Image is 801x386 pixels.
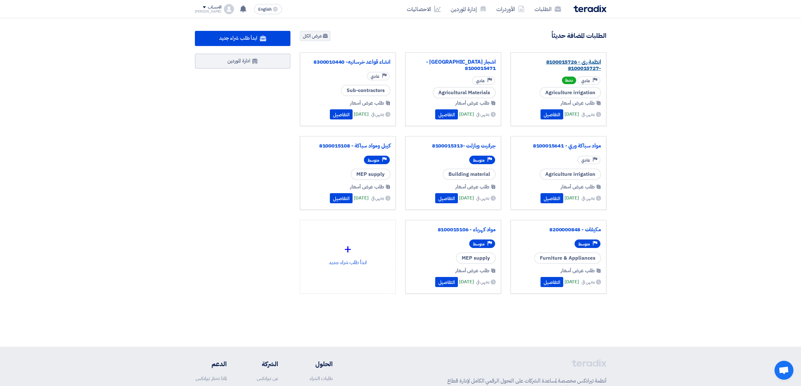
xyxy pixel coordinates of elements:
span: طلب عرض أسعار [561,99,595,107]
span: MEP supply [351,169,390,180]
button: التفاصيل [541,277,563,287]
span: ينتهي في [582,111,594,118]
span: ينتهي في [476,195,489,201]
span: ينتهي في [476,279,489,285]
span: عادي [476,78,485,84]
li: الشركة [245,359,278,369]
span: Agricultural Materials [433,87,496,98]
span: [DATE] [564,194,579,202]
a: انظمة رى - 8100015726 -8100015727 [516,59,601,72]
span: ينتهي في [582,279,594,285]
a: مواد سباكة وري - 8100015641 [516,143,601,149]
button: التفاصيل [435,277,458,287]
img: profile_test.png [224,4,234,14]
span: [DATE] [354,194,368,202]
a: عرض الكل [300,31,330,41]
button: التفاصيل [330,193,353,203]
span: [DATE] [459,111,474,118]
span: طلب عرض أسعار [350,183,384,191]
a: مواد كهرباء - 8100015106 [411,227,496,233]
a: إدارة الموردين [446,2,491,16]
a: انشاء قواعد خرسانيه- 8300010440 [305,59,390,65]
img: Teradix logo [574,5,606,12]
a: لماذا تختار تيرادكس [196,375,227,382]
a: Open chat [775,361,793,380]
button: التفاصيل [541,193,563,203]
span: طلب عرض أسعار [561,267,595,274]
a: عن تيرادكس [257,375,278,382]
span: ينتهي في [371,111,384,118]
span: نشط [562,77,576,84]
span: متوسط [473,157,485,163]
span: MEP supply [456,252,496,264]
button: التفاصيل [435,109,458,119]
a: مكيفات - 8200000848 [516,227,601,233]
span: ينتهي في [476,111,489,118]
span: [DATE] [564,111,579,118]
span: عادي [581,78,590,84]
li: الدعم [195,359,227,369]
div: [PERSON_NAME] [195,10,222,13]
span: [DATE] [354,111,368,118]
div: + [305,240,390,259]
a: الطلبات [529,2,566,16]
li: الحلول [297,359,333,369]
span: [DATE] [459,194,474,202]
span: طلب عرض أسعار [455,99,489,107]
a: الأوردرات [491,2,529,16]
span: [DATE] [564,278,579,285]
button: التفاصيل [330,109,353,119]
span: Furniture & Appliances [534,252,601,264]
a: الاحصائيات [402,2,446,16]
span: [DATE] [459,278,474,285]
span: طلب عرض أسعار [455,267,489,274]
span: Sub-contractors [341,85,390,96]
span: ينتهي في [371,195,384,201]
span: English [258,7,272,12]
span: Building material [443,169,496,180]
span: عادي [371,73,379,79]
span: متوسط [473,241,485,247]
span: Agriculture irrigation [540,169,601,180]
span: طلب عرض أسعار [455,183,489,191]
span: ابدأ طلب شراء جديد [219,34,257,42]
a: جرانيت وبازلت -8100015313 [411,143,496,149]
span: متوسط [368,157,379,163]
span: Agriculture irrigation [540,87,601,98]
div: ابدأ طلب شراء جديد [305,225,390,281]
button: English [254,4,282,14]
button: التفاصيل [541,109,563,119]
div: الحساب [208,5,221,10]
button: التفاصيل [435,193,458,203]
a: كيبل ومواد سباكة - 8100015108 [305,143,390,149]
h4: الطلبات المضافة حديثاً [552,32,606,40]
span: عادي [581,157,590,163]
a: ادارة الموردين [195,54,291,69]
span: طلب عرض أسعار [561,183,595,191]
span: طلب عرض أسعار [350,99,384,107]
a: طلبات الشراء [310,375,333,382]
span: ينتهي في [582,195,594,201]
span: متوسط [578,241,590,247]
a: اشجار [GEOGRAPHIC_DATA] - 8100015471 [411,59,496,72]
